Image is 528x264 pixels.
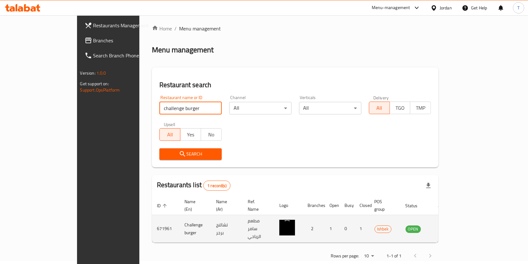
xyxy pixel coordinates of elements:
[204,130,219,139] span: No
[159,80,431,90] h2: Restaurant search
[80,33,165,48] a: Branches
[361,251,376,261] div: Rows per page:
[159,148,222,160] button: Search
[162,130,178,139] span: All
[93,52,160,59] span: Search Branch Phone
[386,252,401,260] p: 1-1 of 1
[410,102,431,114] button: TMP
[274,196,303,215] th: Logo
[392,103,408,113] span: TGO
[204,183,230,189] span: 1 record(s)
[180,128,201,141] button: Yes
[174,25,177,32] li: /
[157,202,169,209] span: ID
[159,102,222,114] input: Search for restaurant name or ID..
[279,220,295,235] img: Challenge burger
[331,252,359,260] p: Rows per page:
[375,198,393,213] span: POS group
[421,178,436,193] div: Export file
[164,122,175,126] label: Upsell
[303,215,324,243] td: 2
[152,25,439,32] nav: breadcrumb
[413,103,428,113] span: TMP
[243,215,274,243] td: مطعم سامر الرياحي
[390,102,411,114] button: TGO
[248,198,267,213] span: Ref. Name
[372,4,410,12] div: Menu-management
[433,196,455,215] th: Action
[184,198,204,213] span: Name (En)
[373,95,389,100] label: Delivery
[80,48,165,63] a: Search Branch Phone
[201,128,222,141] button: No
[211,215,243,243] td: تشالنج برجر
[80,86,120,94] a: Support.OpsPlatform
[339,196,355,215] th: Busy
[517,4,520,11] span: T
[203,181,230,191] div: Total records count
[93,22,160,29] span: Restaurants Management
[440,4,452,11] div: Jordan
[179,215,211,243] td: Challenge burger
[355,215,370,243] td: 1
[80,69,96,77] span: Version:
[324,215,339,243] td: 1
[229,102,292,114] div: All
[355,196,370,215] th: Closed
[80,18,165,33] a: Restaurants Management
[159,128,180,141] button: All
[157,180,230,191] h2: Restaurants list
[183,130,199,139] span: Yes
[152,45,214,55] h2: Menu management
[152,196,455,243] table: enhanced table
[324,196,339,215] th: Open
[406,202,426,209] span: Status
[375,225,391,233] span: Ishbek
[164,150,217,158] span: Search
[80,80,109,88] span: Get support on:
[372,103,387,113] span: All
[369,102,390,114] button: All
[406,225,421,233] span: OPEN
[93,37,160,44] span: Branches
[179,25,221,32] span: Menu management
[96,69,106,77] span: 1.0.0
[216,198,235,213] span: Name (Ar)
[339,215,355,243] td: 0
[299,102,361,114] div: All
[303,196,324,215] th: Branches
[152,215,179,243] td: 671961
